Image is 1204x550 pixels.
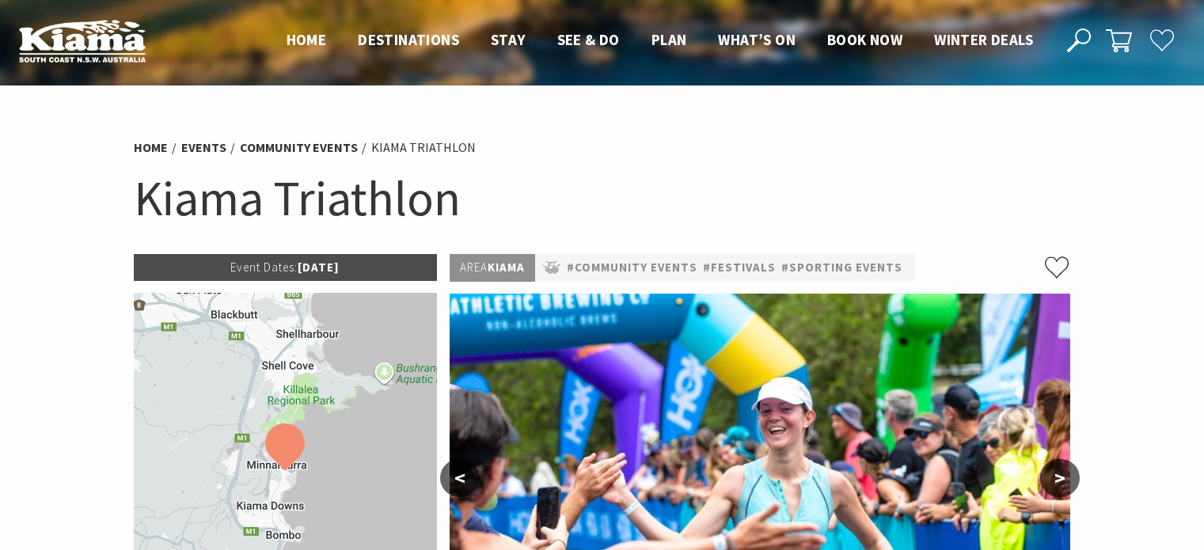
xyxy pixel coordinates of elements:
[491,30,526,49] span: Stay
[271,28,1049,54] nav: Main Menu
[567,258,697,278] a: #Community Events
[134,166,1071,230] h1: Kiama Triathlon
[781,258,902,278] a: #Sporting Events
[230,260,298,275] span: Event Dates:
[287,30,327,49] span: Home
[718,30,796,49] span: What’s On
[450,254,535,282] p: Kiama
[134,254,438,281] p: [DATE]
[181,139,226,156] a: Events
[827,30,902,49] span: Book now
[134,139,168,156] a: Home
[934,30,1033,49] span: Winter Deals
[358,30,459,49] span: Destinations
[371,138,476,158] li: Kiama Triathlon
[19,19,146,63] img: Kiama Logo
[651,30,687,49] span: Plan
[557,30,620,49] span: See & Do
[240,139,358,156] a: Community Events
[440,459,480,497] button: <
[1040,459,1080,497] button: >
[703,258,776,278] a: #Festivals
[460,260,488,275] span: Area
